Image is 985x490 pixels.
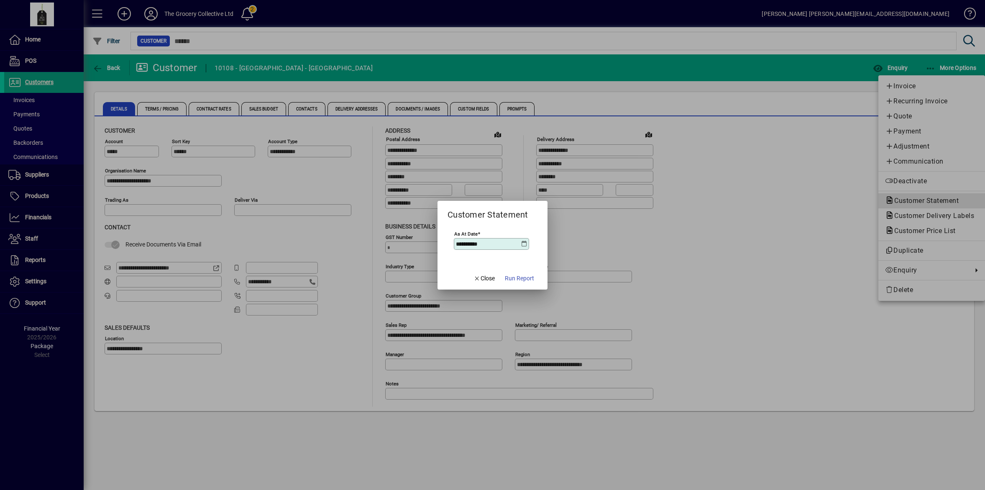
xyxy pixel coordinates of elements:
button: Run Report [501,271,537,286]
mat-label: As at Date [454,231,478,236]
button: Close [470,271,499,286]
h2: Customer Statement [437,201,538,221]
span: Close [473,274,495,283]
span: Run Report [505,274,534,283]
